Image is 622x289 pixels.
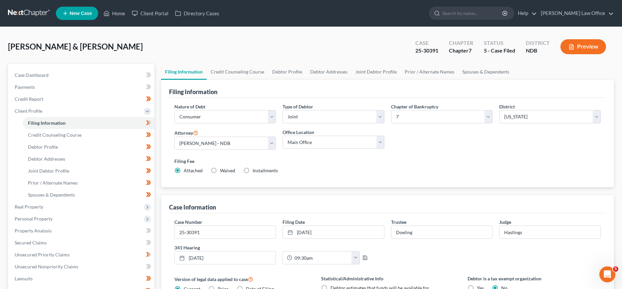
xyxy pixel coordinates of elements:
[23,117,154,129] a: Filing Information
[442,7,503,19] input: Search by name...
[292,251,352,264] input: -- : --
[23,189,154,201] a: Spouses & Dependents
[23,165,154,177] a: Joint Debtor Profile
[9,93,154,105] a: Credit Report
[415,39,438,47] div: Case
[268,64,306,80] a: Debtor Profile
[9,237,154,249] a: Secured Claims
[15,240,47,245] span: Secured Claims
[515,7,537,19] a: Help
[560,39,606,54] button: Preview
[15,228,52,233] span: Property Analysis
[15,108,42,114] span: Client Profile
[174,218,202,225] label: Case Number
[468,275,601,282] label: Debtor is a tax exempt organization
[415,47,438,55] div: 25-30391
[15,72,49,78] span: Case Dashboard
[15,84,35,90] span: Payments
[23,129,154,141] a: Credit Counseling Course
[391,218,406,225] label: Trustee
[15,276,33,281] span: Lawsuits
[283,129,314,136] label: Office Location
[15,252,70,257] span: Unsecured Priority Claims
[458,64,513,80] a: Spouses & Dependents
[391,103,438,110] label: Chapter of Bankruptcy
[169,203,216,211] div: Case Information
[15,96,43,102] span: Credit Report
[9,69,154,81] a: Case Dashboard
[484,47,515,55] div: 5 - Case Filed
[169,88,217,96] div: Filing Information
[23,153,154,165] a: Debtor Addresses
[171,244,387,251] label: 341 Hearing
[9,273,154,285] a: Lawsuits
[172,7,223,19] a: Directory Cases
[175,226,276,238] input: Enter case number...
[526,39,550,47] div: District
[306,64,351,80] a: Debtor Addresses
[469,47,472,54] span: 7
[174,103,205,110] label: Nature of Debt
[15,216,53,221] span: Personal Property
[15,204,43,210] span: Real Property
[321,275,454,282] label: Statistical/Administrative Info
[15,264,78,269] span: Unsecured Nonpriority Claims
[28,156,65,162] span: Debtor Addresses
[283,218,305,225] label: Filing Date
[23,141,154,153] a: Debtor Profile
[9,225,154,237] a: Property Analysis
[499,218,511,225] label: Judge
[23,177,154,189] a: Prior / Alternate Names
[599,266,615,282] iframe: Intercom live chat
[220,168,235,173] span: Waived
[499,103,515,110] label: District
[100,7,128,19] a: Home
[449,47,473,55] div: Chapter
[449,39,473,47] div: Chapter
[28,144,58,150] span: Debtor Profile
[207,64,268,80] a: Credit Counseling Course
[283,103,313,110] label: Type of Debtor
[174,275,308,283] label: Version of legal data applied to case
[174,129,198,137] label: Attorney
[28,120,66,126] span: Filing Information
[537,7,614,19] a: [PERSON_NAME] Law Office
[8,42,143,51] span: [PERSON_NAME] & [PERSON_NAME]
[526,47,550,55] div: NDB
[613,266,618,272] span: 5
[351,64,401,80] a: Joint Debtor Profile
[484,39,515,47] div: Status
[500,226,600,238] input: --
[283,226,384,238] a: [DATE]
[9,261,154,273] a: Unsecured Nonpriority Claims
[28,192,75,198] span: Spouses & Dependents
[128,7,172,19] a: Client Portal
[401,64,458,80] a: Prior / Alternate Names
[175,251,276,264] a: [DATE]
[70,11,92,16] span: New Case
[28,132,82,138] span: Credit Counseling Course
[184,168,203,173] span: Attached
[253,168,278,173] span: Installments
[161,64,207,80] a: Filing Information
[28,168,69,174] span: Joint Debtor Profile
[9,249,154,261] a: Unsecured Priority Claims
[28,180,78,186] span: Prior / Alternate Names
[9,81,154,93] a: Payments
[391,226,492,238] input: --
[174,158,601,165] label: Filing Fee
